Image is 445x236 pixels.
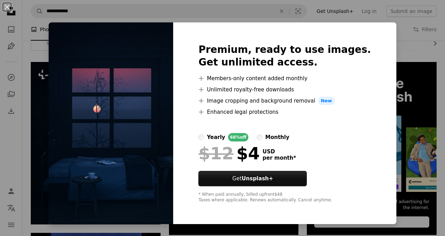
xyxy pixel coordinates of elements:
[198,43,371,69] h2: Premium, ready to use images. Get unlimited access.
[198,144,233,162] span: $12
[198,108,371,116] li: Enhanced legal protections
[207,133,225,141] div: yearly
[262,155,296,161] span: per month *
[198,192,371,203] div: * When paid annually, billed upfront $48 Taxes where applicable. Renews automatically. Cancel any...
[228,133,249,141] div: 66% off
[265,133,289,141] div: monthly
[198,85,371,94] li: Unlimited royalty-free downloads
[198,171,307,186] button: GetUnsplash+
[49,22,173,224] img: premium_photo-1666358432775-fc087922c744
[198,74,371,83] li: Members-only content added monthly
[318,97,335,105] span: New
[198,97,371,105] li: Image cropping and background removal
[262,148,296,155] span: USD
[198,144,260,162] div: $4
[257,134,262,140] input: monthly
[198,134,204,140] input: yearly66%off
[242,175,273,182] strong: Unsplash+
